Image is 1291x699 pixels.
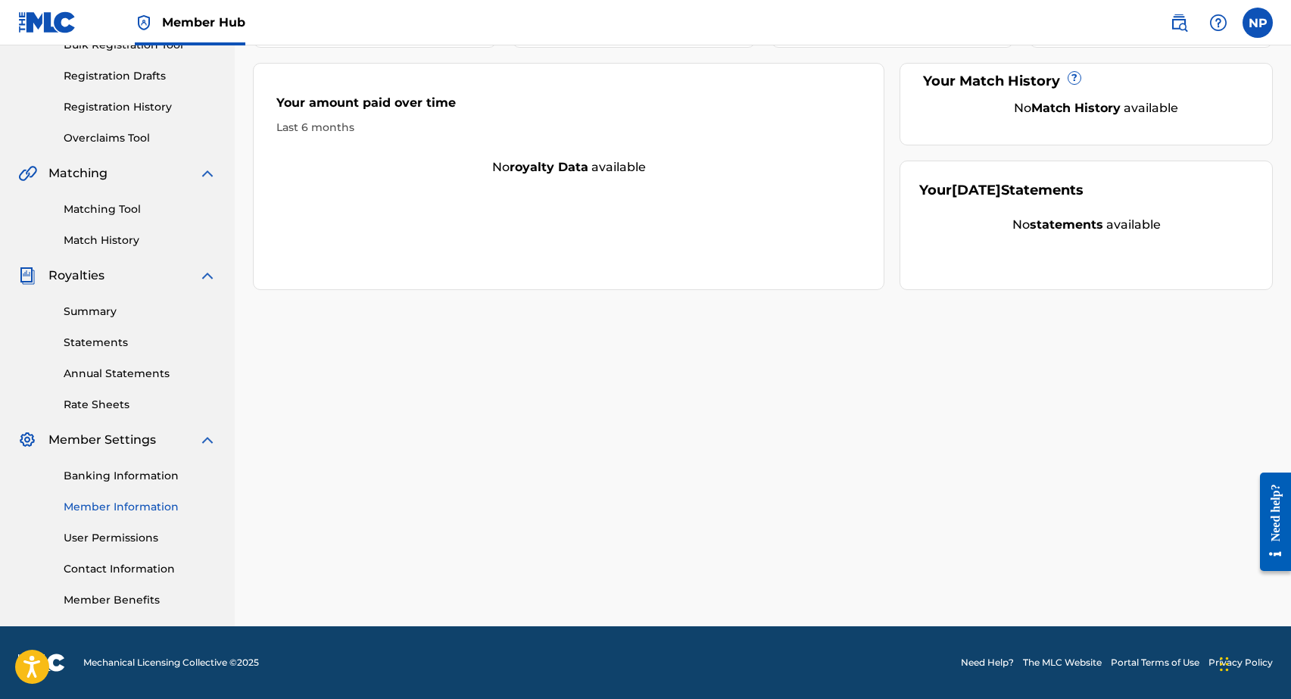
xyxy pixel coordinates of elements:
a: The MLC Website [1023,656,1102,669]
div: Your Statements [919,180,1084,201]
a: Rate Sheets [64,397,217,413]
a: User Permissions [64,530,217,546]
a: Privacy Policy [1208,656,1273,669]
a: Statements [64,335,217,351]
img: expand [198,267,217,285]
a: Match History [64,232,217,248]
a: Member Information [64,499,217,515]
a: Matching Tool [64,201,217,217]
div: Last 6 months [276,120,861,136]
div: Your amount paid over time [276,94,861,120]
img: logo [18,654,65,672]
div: User Menu [1243,8,1273,38]
img: Member Settings [18,431,36,449]
img: Top Rightsholder [135,14,153,32]
span: [DATE] [952,182,1001,198]
a: Banking Information [64,468,217,484]
a: Overclaims Tool [64,130,217,146]
div: No available [254,158,884,176]
span: Mechanical Licensing Collective © 2025 [83,656,259,669]
a: Public Search [1164,8,1194,38]
span: Royalties [48,267,104,285]
a: Member Benefits [64,592,217,608]
a: Need Help? [961,656,1014,669]
img: help [1209,14,1227,32]
span: Member Hub [162,14,245,31]
strong: Match History [1031,101,1121,115]
div: No available [938,99,1253,117]
span: ? [1068,72,1081,84]
a: Contact Information [64,561,217,577]
img: MLC Logo [18,11,76,33]
a: Annual Statements [64,366,217,382]
iframe: Resource Center [1249,461,1291,583]
span: Matching [48,164,108,183]
img: expand [198,164,217,183]
div: No available [919,216,1253,234]
div: Your Match History [919,71,1253,92]
a: Portal Terms of Use [1111,656,1199,669]
img: Royalties [18,267,36,285]
iframe: Chat Widget [1215,626,1291,699]
a: Summary [64,304,217,320]
a: Registration History [64,99,217,115]
span: Member Settings [48,431,156,449]
img: Matching [18,164,37,183]
img: expand [198,431,217,449]
strong: royalty data [510,160,588,174]
div: Help [1203,8,1233,38]
img: search [1170,14,1188,32]
strong: statements [1030,217,1103,232]
a: Registration Drafts [64,68,217,84]
div: Drag [1220,641,1229,687]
